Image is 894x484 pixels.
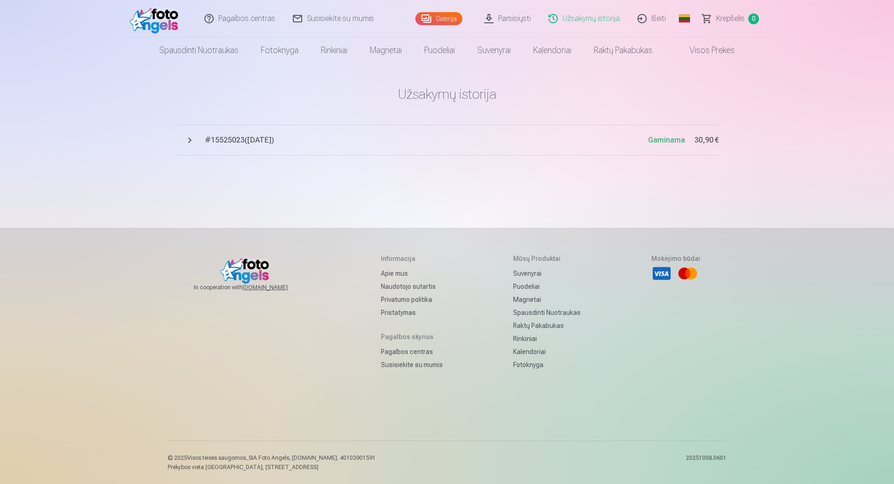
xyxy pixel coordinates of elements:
[381,293,443,306] a: Privatumo politika
[522,37,582,63] a: Kalendoriai
[381,332,443,341] h5: Pagalbos skyrius
[359,37,413,63] a: Magnetai
[651,254,700,263] h5: Mokėjimo būdai
[381,306,443,319] a: Pristatymas
[243,284,310,291] a: [DOMAIN_NAME]
[250,37,310,63] a: Fotoknyga
[651,263,672,284] li: Visa
[513,319,581,332] a: Raktų pakabukas
[513,293,581,306] a: Magnetai
[716,13,745,24] span: Krepšelis
[249,455,376,461] span: SIA Foto Angels, [DOMAIN_NAME]. 40103901591
[582,37,664,63] a: Raktų pakabukas
[148,37,250,63] a: Spausdinti nuotraukas
[513,358,581,371] a: Fotoknyga
[194,284,310,291] span: In cooperation with
[175,125,719,156] button: #15525023([DATE])Gaminama30,90 €
[513,345,581,358] a: Kalendoriai
[664,37,746,63] a: Visos prekės
[694,135,719,146] span: 30,90 €
[381,358,443,371] a: Susisiekite su mumis
[168,454,376,462] p: © 2025 Visos teisės saugomos. ,
[413,37,466,63] a: Puodeliai
[381,280,443,293] a: Naudotojo sutartis
[168,464,376,471] p: Prekybos vieta [GEOGRAPHIC_DATA], [STREET_ADDRESS]
[415,12,462,25] a: Galerija
[513,280,581,293] a: Puodeliai
[175,86,719,102] h1: Užsakymų istorija
[513,306,581,319] a: Spausdinti nuotraukas
[513,332,581,345] a: Rinkiniai
[310,37,359,63] a: Rinkiniai
[748,14,759,24] span: 0
[466,37,522,63] a: Suvenyrai
[513,267,581,280] a: Suvenyrai
[648,136,685,144] span: Gaminama
[381,254,443,263] h5: Informacija
[205,135,648,146] span: # 15525023 ( [DATE] )
[381,267,443,280] a: Apie mus
[677,263,698,284] li: Mastercard
[381,345,443,358] a: Pagalbos centras
[129,4,183,34] img: /fa2
[686,454,726,471] p: 20251008.0601
[513,254,581,263] h5: Mūsų produktai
